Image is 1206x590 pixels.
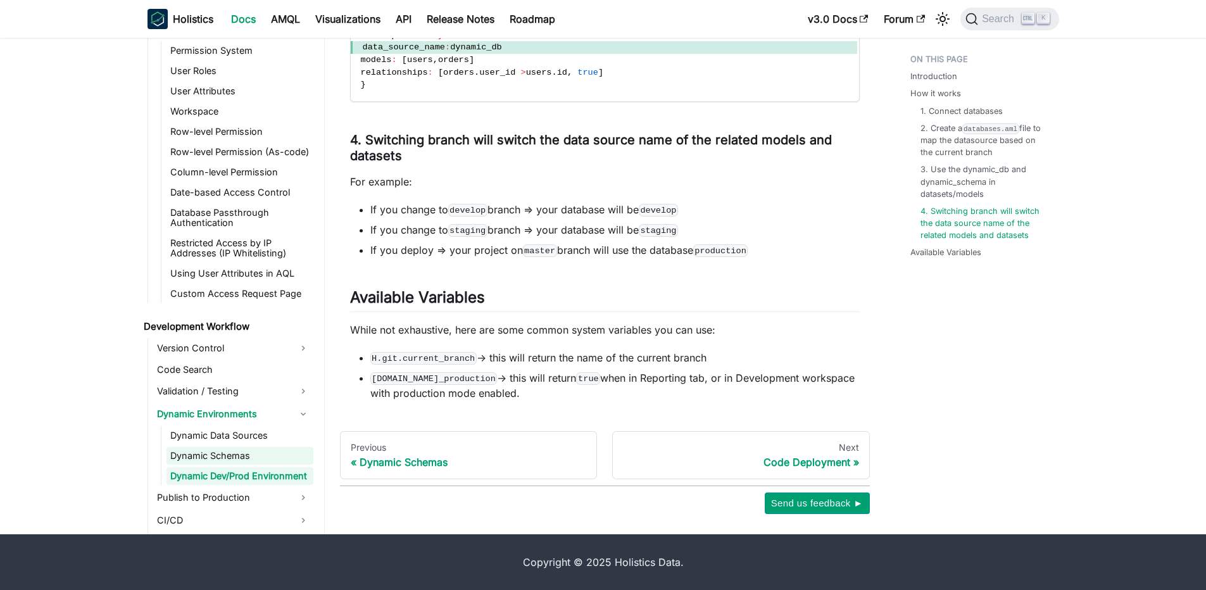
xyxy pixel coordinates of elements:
[166,447,313,465] a: Dynamic Schemas
[920,122,1046,159] a: 2. Create adatabases.amlfile to map the datasource based on the current branch
[351,456,587,468] div: Dynamic Schemas
[428,68,433,77] span: :
[523,244,557,257] code: master
[340,431,870,479] nav: Docs pages
[639,224,678,237] code: staging
[166,143,313,161] a: Row-level Permission (As-code)
[166,234,313,262] a: Restricted Access by IP Addresses (IP Whitelisting)
[370,370,860,401] li: → this will return when in Reporting tab, or in Development workspace with production mode enabled.
[910,87,961,99] a: How it works
[933,9,953,29] button: Switch between dark and light mode (currently light mode)
[407,55,433,65] span: users
[370,352,477,365] code: H.git.current_branch
[962,123,1019,134] code: databases.aml
[153,381,313,401] a: Validation / Testing
[448,224,487,237] code: staging
[448,204,487,217] code: develop
[166,42,313,60] a: Permission System
[370,222,860,237] li: If you change to branch => your database will be
[140,318,313,336] a: Development Workflow
[361,68,428,77] span: relationships
[166,163,313,181] a: Column-level Permission
[876,9,933,29] a: Forum
[800,9,876,29] a: v3.0 Docs
[551,68,556,77] span: .
[445,42,450,52] span: :
[469,55,474,65] span: ]
[920,105,1003,117] a: 1. Connect databases
[567,68,572,77] span: ,
[960,8,1058,30] button: Search (Ctrl+K)
[438,55,469,65] span: orders
[361,80,366,89] span: }
[291,533,313,553] button: Expand sidebar category 'CLI'
[166,265,313,282] a: Using User Attributes in AQL
[391,55,396,65] span: :
[350,288,860,312] h2: Available Variables
[166,427,313,444] a: Dynamic Data Sources
[910,246,981,258] a: Available Variables
[153,361,313,379] a: Code Search
[910,70,957,82] a: Introduction
[166,82,313,100] a: User Attributes
[450,42,502,52] span: dynamic_db
[350,322,860,337] p: While not exhaustive, here are some common system variables you can use:
[639,204,678,217] code: develop
[920,205,1046,242] a: 4. Switching branch will switch the data source name of the related models and datasets
[419,9,502,29] a: Release Notes
[153,510,313,530] a: CI/CD
[598,68,603,77] span: ]
[363,42,446,52] span: data_source_name
[361,30,418,40] span: description
[433,55,438,65] span: ,
[557,68,567,77] span: id
[350,132,860,164] h3: 4. Switching branch will switch the data source name of the related models and datasets
[308,9,388,29] a: Visualizations
[920,163,1046,200] a: 3. Use the dynamic_db and dynamic_schema in datasets/models
[361,55,392,65] span: models
[153,404,313,424] a: Dynamic Environments
[526,68,552,77] span: users
[978,13,1022,25] span: Search
[502,9,563,29] a: Roadmap
[388,9,419,29] a: API
[166,184,313,201] a: Date-based Access Control
[370,372,498,385] code: [DOMAIN_NAME]_production
[166,123,313,141] a: Row-level Permission
[693,244,748,257] code: production
[623,456,859,468] div: Code Deployment
[223,9,263,29] a: Docs
[166,103,313,120] a: Workspace
[1037,13,1050,24] kbd: K
[576,372,600,385] code: true
[623,442,859,453] div: Next
[166,204,313,232] a: Database Passthrough Authentication
[153,533,291,553] a: CLI
[263,9,308,29] a: AMQL
[479,68,515,77] span: user_id
[577,68,598,77] span: true
[350,174,860,189] p: For example:
[201,555,1006,570] div: Copyright © 2025 Holistics Data.
[443,68,474,77] span: orders
[370,202,860,217] li: If you change to branch => your database will be
[351,442,587,453] div: Previous
[765,493,870,514] button: Send us feedback ►
[428,30,603,40] span: 'Dynamic Data Source Ecom Dataset'
[340,431,598,479] a: PreviousDynamic Schemas
[612,431,870,479] a: NextCode Deployment
[148,9,168,29] img: Holistics
[402,55,407,65] span: [
[166,467,313,485] a: Dynamic Dev/Prod Environment
[153,338,313,358] a: Version Control
[166,62,313,80] a: User Roles
[370,242,860,258] li: If you deploy => your project on branch will use the database
[370,350,860,365] li: → this will return the name of the current branch
[173,11,213,27] b: Holistics
[153,487,313,508] a: Publish to Production
[438,68,443,77] span: [
[771,495,864,512] span: Send us feedback ►
[148,9,213,29] a: HolisticsHolistics
[520,68,525,77] span: >
[417,30,422,40] span: :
